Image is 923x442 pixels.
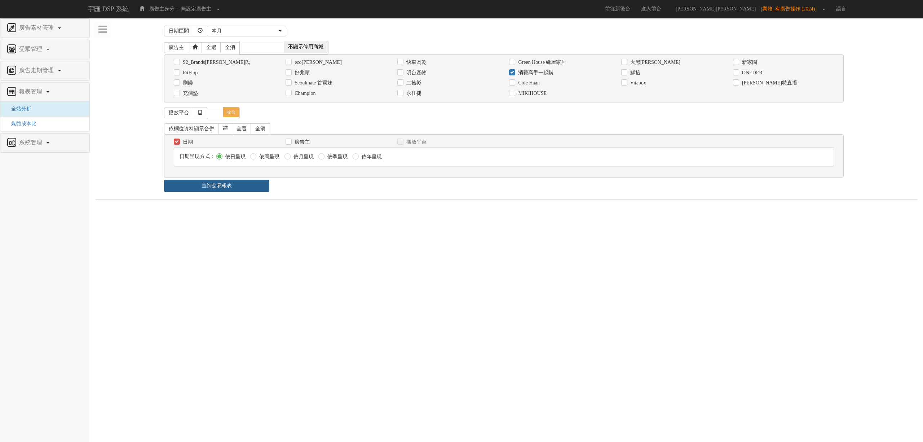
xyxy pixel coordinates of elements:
a: 查詢交易報表 [164,180,269,192]
span: 不顯示停用商城 [284,41,328,53]
label: 好兆頭 [293,69,310,76]
a: 全消 [220,42,240,53]
button: 本月 [207,26,286,36]
label: ONEDER [740,69,763,76]
label: 依季呈現 [326,153,348,161]
span: 無設定廣告主 [181,6,211,12]
label: 依年呈現 [360,153,382,161]
div: 本月 [212,27,277,35]
label: 日期 [181,139,193,146]
label: 二拾衫 [405,79,421,87]
span: 日期呈現方式： [180,154,215,159]
label: [PERSON_NAME]特直播 [740,79,797,87]
label: Cole Haan [516,79,539,87]
label: 依日呈現 [224,153,246,161]
span: [PERSON_NAME][PERSON_NAME] [672,6,759,12]
label: S2_Brands[PERSON_NAME]氏 [181,59,250,66]
label: 消費高手一起購 [516,69,553,76]
a: 系統管理 [6,137,84,149]
label: Seoulmate 首爾妹 [293,79,332,87]
label: Vitabox [628,79,646,87]
label: 依月呈現 [292,153,314,161]
label: FitFlop [181,69,198,76]
span: 受眾管理 [17,46,46,52]
a: 受眾管理 [6,44,84,55]
label: 大黑[PERSON_NAME] [628,59,680,66]
a: 全消 [251,123,270,134]
a: 全選 [232,123,251,134]
a: 全站分析 [6,106,31,111]
span: 廣告主身分： [149,6,180,12]
label: eco[PERSON_NAME] [293,59,342,66]
label: 充個墊 [181,90,198,97]
span: 收合 [223,107,239,117]
label: MIKIHOUSE [516,90,547,97]
a: 媒體成本比 [6,121,36,126]
span: [業務_有廣告操作 (2024)] [761,6,820,12]
a: 全選 [202,42,221,53]
label: 刷樂 [181,79,193,87]
label: Champion [293,90,315,97]
a: 廣告素材管理 [6,22,84,34]
label: 明台產物 [405,69,427,76]
label: Green House 綠屋家居 [516,59,566,66]
label: 永佳捷 [405,90,421,97]
a: 報表管理 [6,86,84,98]
label: 新家園 [740,59,757,66]
label: 依周呈現 [257,153,279,161]
label: 廣告主 [293,139,310,146]
span: 報表管理 [17,88,46,95]
span: 廣告走期管理 [17,67,57,73]
span: 廣告素材管理 [17,25,57,31]
span: 系統管理 [17,139,46,145]
label: 快車肉乾 [405,59,427,66]
label: 播放平台 [405,139,427,146]
a: 廣告走期管理 [6,65,84,76]
label: 鮮拾 [628,69,640,76]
